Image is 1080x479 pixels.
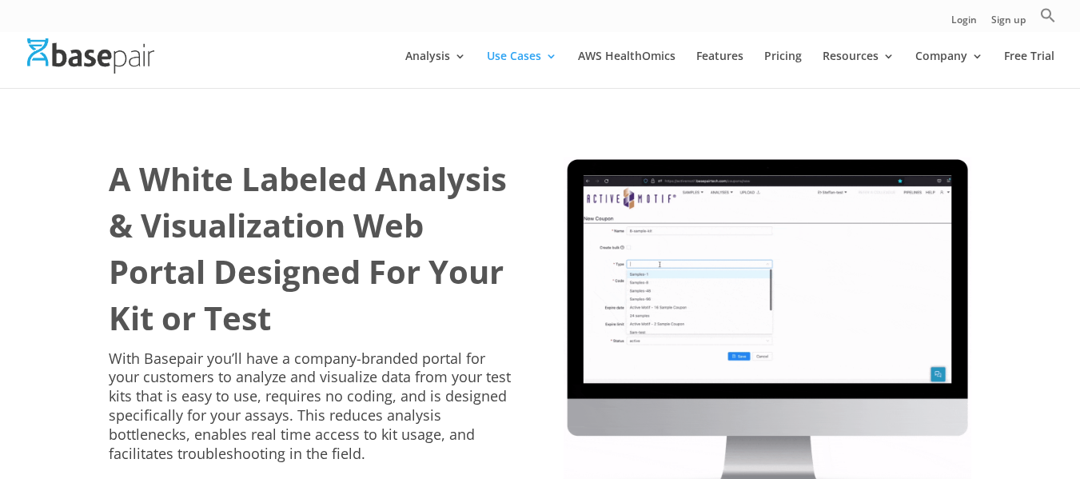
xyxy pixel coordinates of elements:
[109,349,511,463] span: With Basepair you’ll have a company-branded portal for your customers to analyze and visualize da...
[109,157,507,340] b: A White Labeled Analysis & Visualization Web Portal Designed For Your Kit or Test
[915,50,983,88] a: Company
[991,15,1026,32] a: Sign up
[405,50,466,88] a: Analysis
[27,38,154,73] img: Basepair
[1040,7,1056,32] a: Search Icon Link
[1004,50,1054,88] a: Free Trial
[823,50,895,88] a: Resources
[696,50,743,88] a: Features
[578,50,675,88] a: AWS HealthOmics
[487,50,557,88] a: Use Cases
[951,15,977,32] a: Login
[1040,7,1056,23] svg: Search
[764,50,802,88] a: Pricing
